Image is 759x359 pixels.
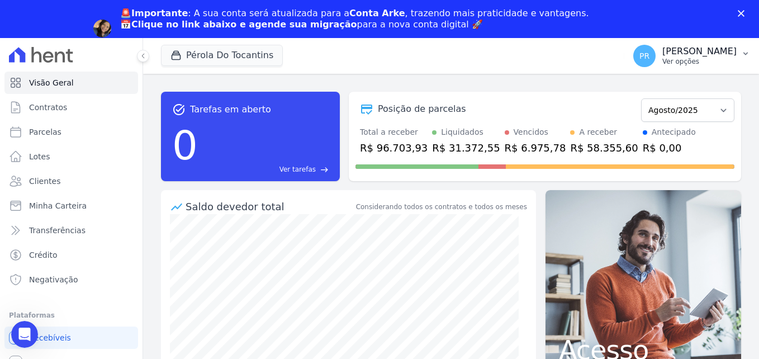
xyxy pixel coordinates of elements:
[652,126,696,138] div: Antecipado
[4,170,138,192] a: Clientes
[4,327,138,349] a: Recebíveis
[738,10,749,17] div: Fechar
[172,116,198,174] div: 0
[378,102,466,116] div: Posição de parcelas
[4,244,138,266] a: Crédito
[320,166,329,174] span: east
[120,37,212,49] a: Agendar migração
[662,46,737,57] p: [PERSON_NAME]
[29,274,78,285] span: Negativação
[29,151,50,162] span: Lotes
[120,8,589,30] div: : A sua conta será atualizada para a , trazendo mais praticidade e vantagens. 📅 para a nova conta...
[505,140,566,155] div: R$ 6.975,78
[29,126,61,138] span: Parcelas
[9,309,134,322] div: Plataformas
[4,121,138,143] a: Parcelas
[29,332,71,343] span: Recebíveis
[356,202,527,212] div: Considerando todos os contratos e todos os meses
[662,57,737,66] p: Ver opções
[4,145,138,168] a: Lotes
[441,126,483,138] div: Liquidados
[190,103,271,116] span: Tarefas em aberto
[570,140,638,155] div: R$ 58.355,60
[360,126,428,138] div: Total a receber
[579,126,617,138] div: A receber
[432,140,500,155] div: R$ 31.372,55
[4,195,138,217] a: Minha Carteira
[643,140,696,155] div: R$ 0,00
[279,164,316,174] span: Ver tarefas
[172,103,186,116] span: task_alt
[624,40,759,72] button: PR [PERSON_NAME] Ver opções
[29,77,74,88] span: Visão Geral
[29,102,67,113] span: Contratos
[11,321,38,348] iframe: Intercom live chat
[131,19,357,30] b: Clique no link abaixo e agende sua migração
[29,249,58,261] span: Crédito
[93,20,111,37] img: Profile image for Adriane
[161,45,283,66] button: Pérola Do Tocantins
[514,126,548,138] div: Vencidos
[349,8,405,18] b: Conta Arke
[29,225,86,236] span: Transferências
[120,8,188,18] b: 🚨Importante
[4,96,138,119] a: Contratos
[4,72,138,94] a: Visão Geral
[4,268,138,291] a: Negativação
[186,199,354,214] div: Saldo devedor total
[202,164,329,174] a: Ver tarefas east
[360,140,428,155] div: R$ 96.703,93
[29,200,87,211] span: Minha Carteira
[4,219,138,242] a: Transferências
[29,176,60,187] span: Clientes
[639,52,649,60] span: PR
